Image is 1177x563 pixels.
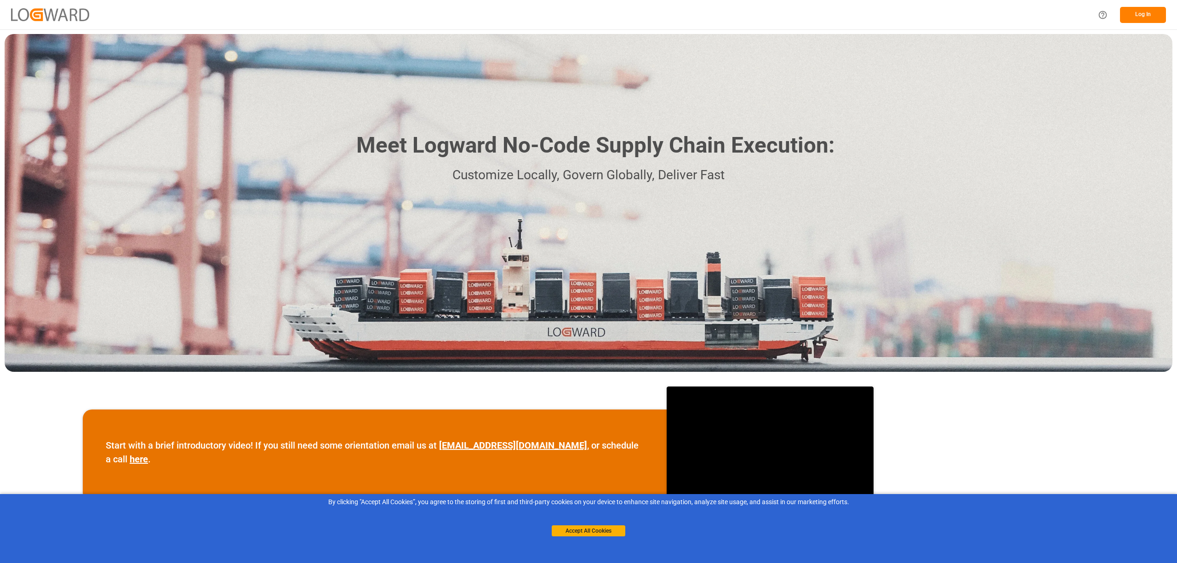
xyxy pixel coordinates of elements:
a: here [130,454,148,465]
h1: Meet Logward No-Code Supply Chain Execution: [356,129,834,162]
p: Start with a brief introductory video! If you still need some orientation email us at , or schedu... [106,438,644,466]
button: Help Center [1092,5,1113,25]
a: [EMAIL_ADDRESS][DOMAIN_NAME] [439,440,587,451]
button: Accept All Cookies [552,525,625,536]
img: Logward_new_orange.png [11,8,89,21]
div: By clicking "Accept All Cookies”, you agree to the storing of first and third-party cookies on yo... [6,497,1171,507]
button: Log In [1120,7,1166,23]
p: Customize Locally, Govern Globally, Deliver Fast [343,165,834,186]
